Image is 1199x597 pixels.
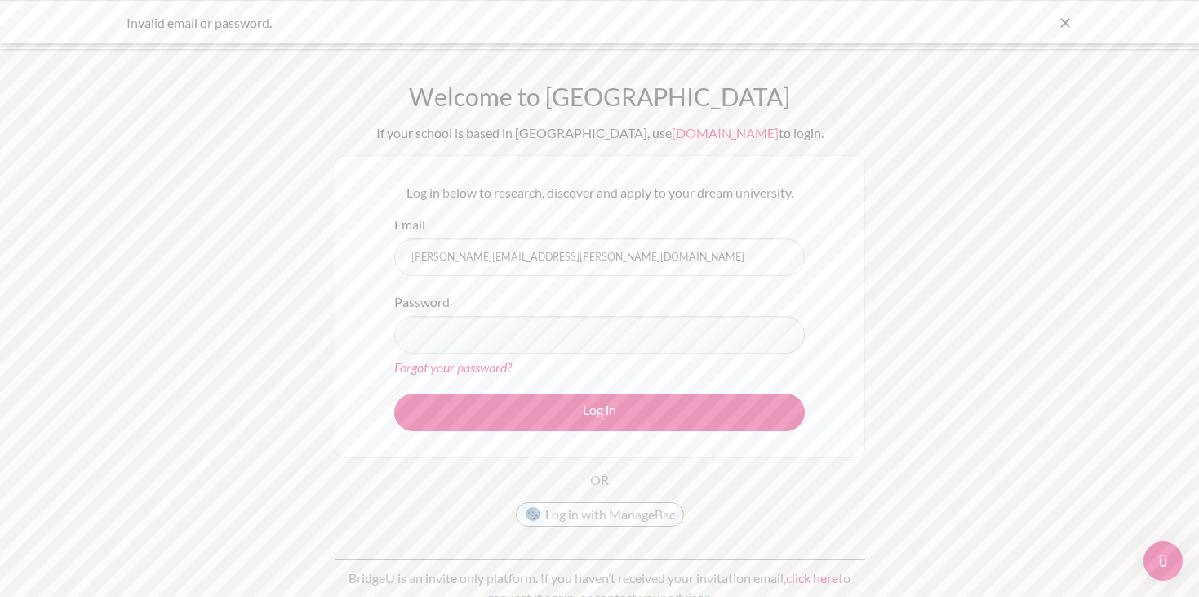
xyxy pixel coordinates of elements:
[394,292,450,312] label: Password
[786,570,838,586] a: click here
[394,394,805,431] button: Log in
[672,125,779,140] a: [DOMAIN_NAME]
[409,82,790,111] h1: Welcome to [GEOGRAPHIC_DATA]
[1143,541,1183,581] div: Open Intercom Messenger
[516,502,684,527] button: Log in with ManageBac
[590,470,609,490] p: OR
[394,183,805,203] p: Log in below to research, discover and apply to your dream university.
[394,215,425,234] label: Email
[127,13,828,33] div: Invalid email or password.
[394,359,512,375] a: Forgot your password?
[376,123,824,143] div: If your school is based in [GEOGRAPHIC_DATA], use to login.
